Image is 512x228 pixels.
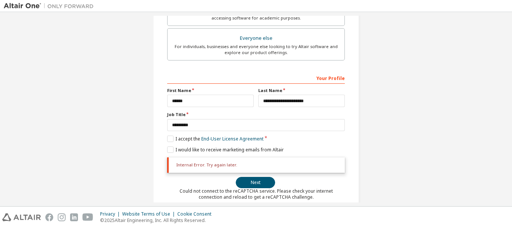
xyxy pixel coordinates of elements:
label: Job Title [167,112,345,118]
p: © 2025 Altair Engineering, Inc. All Rights Reserved. [100,217,216,223]
img: Altair One [4,2,97,10]
label: Last Name [258,88,345,94]
img: linkedin.svg [70,213,78,221]
a: End-User License Agreement [201,136,263,142]
button: Next [236,177,275,188]
img: instagram.svg [58,213,66,221]
div: Internal Error. Try again later. [167,157,345,172]
img: facebook.svg [45,213,53,221]
div: For individuals, businesses and everyone else looking to try Altair software and explore our prod... [172,44,340,56]
label: First Name [167,88,254,94]
div: Everyone else [172,33,340,44]
img: youtube.svg [82,213,93,221]
div: Privacy [100,211,122,217]
div: Cookie Consent [177,211,216,217]
label: I would like to receive marketing emails from Altair [167,146,284,153]
div: Website Terms of Use [122,211,177,217]
div: Could not connect to the reCAPTCHA service. Please check your internet connection and reload to g... [167,188,345,200]
div: Your Profile [167,72,345,84]
label: I accept the [167,136,263,142]
img: altair_logo.svg [2,213,41,221]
